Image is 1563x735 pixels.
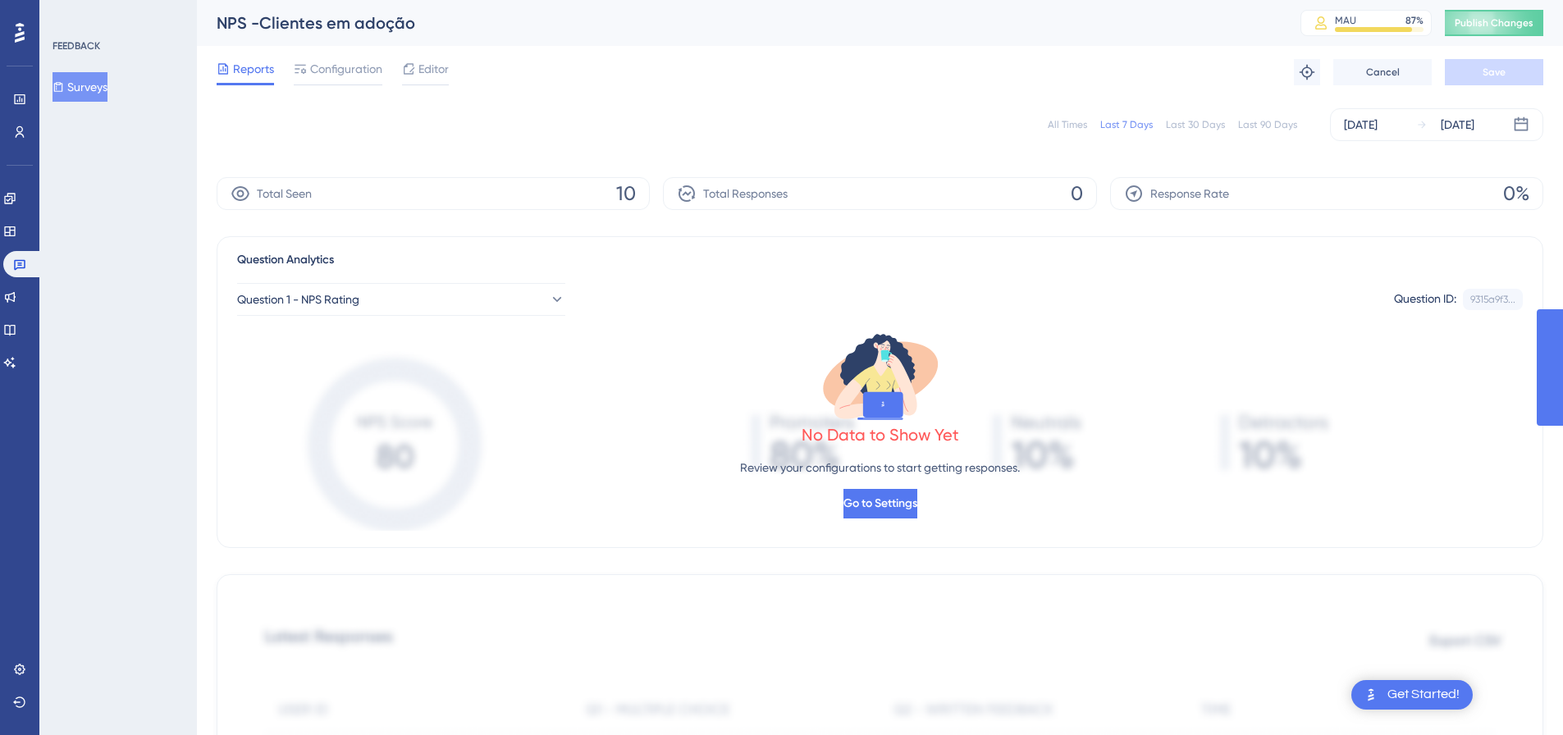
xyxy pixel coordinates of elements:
[1394,289,1456,310] div: Question ID:
[843,489,917,518] button: Go to Settings
[1071,180,1083,207] span: 0
[217,11,1259,34] div: NPS -Clientes em adoção
[1455,16,1533,30] span: Publish Changes
[1351,680,1473,710] div: Open Get Started! checklist
[1333,59,1432,85] button: Cancel
[1445,10,1543,36] button: Publish Changes
[237,283,565,316] button: Question 1 - NPS Rating
[1100,118,1153,131] div: Last 7 Days
[1166,118,1225,131] div: Last 30 Days
[1387,686,1460,704] div: Get Started!
[310,59,382,79] span: Configuration
[1238,118,1297,131] div: Last 90 Days
[237,250,334,270] span: Question Analytics
[1361,685,1381,705] img: launcher-image-alternative-text
[1441,115,1474,135] div: [DATE]
[1494,670,1543,719] iframe: UserGuiding AI Assistant Launcher
[703,184,788,203] span: Total Responses
[1405,14,1424,27] div: 87 %
[53,72,107,102] button: Surveys
[1366,66,1400,79] span: Cancel
[418,59,449,79] span: Editor
[1335,14,1356,27] div: MAU
[1483,66,1506,79] span: Save
[1470,293,1515,306] div: 9315a9f3...
[1150,184,1229,203] span: Response Rate
[740,458,1020,477] p: Review your configurations to start getting responses.
[802,423,959,446] div: No Data to Show Yet
[1503,180,1529,207] span: 0%
[53,39,100,52] div: FEEDBACK
[1445,59,1543,85] button: Save
[1048,118,1087,131] div: All Times
[843,494,917,514] span: Go to Settings
[237,290,359,309] span: Question 1 - NPS Rating
[1344,115,1378,135] div: [DATE]
[616,180,636,207] span: 10
[257,184,312,203] span: Total Seen
[233,59,274,79] span: Reports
